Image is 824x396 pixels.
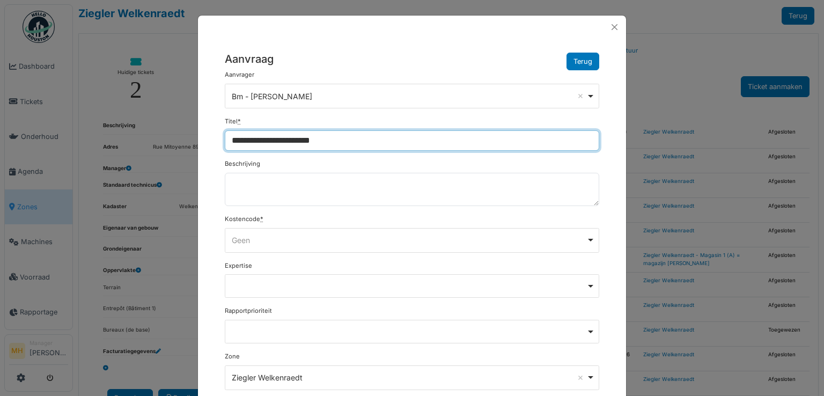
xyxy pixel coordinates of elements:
[225,352,240,361] label: Zone
[225,53,274,66] h5: Aanvraag
[260,215,263,223] abbr: Verplicht
[225,261,252,270] label: Expertise
[607,20,622,34] button: Close
[225,70,254,79] label: Aanvrager
[238,118,241,125] abbr: Verplicht
[225,159,260,168] label: Beschrijving
[225,215,263,224] label: Kostencode
[575,372,586,383] button: Remove item: '1496'
[566,53,599,70] button: Terug
[232,372,586,383] div: Ziegler Welkenraedt
[575,91,586,101] button: Remove item: '1343'
[225,306,272,316] label: Rapportprioriteit
[232,91,586,102] div: Bm - [PERSON_NAME]
[232,234,586,246] div: Geen
[225,117,241,126] label: Titel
